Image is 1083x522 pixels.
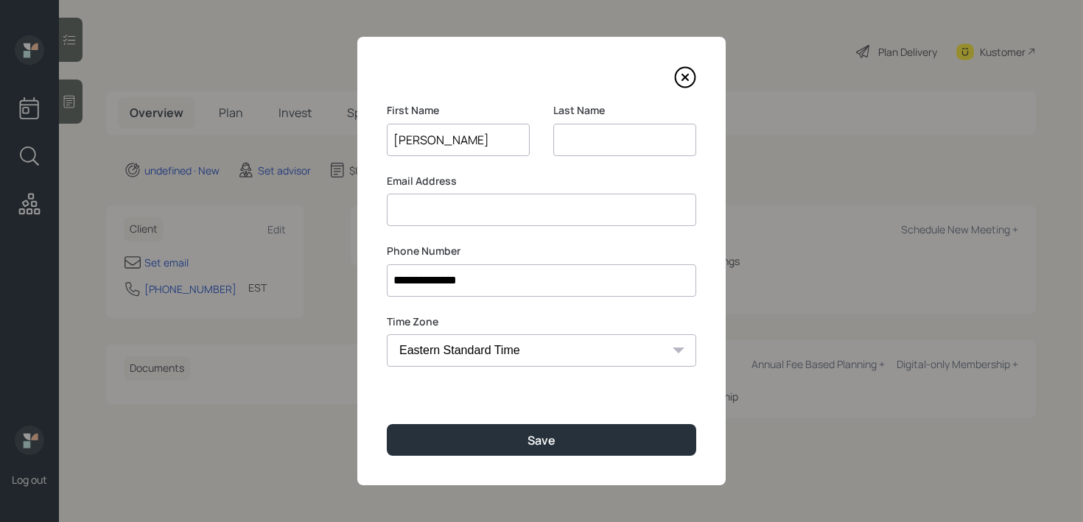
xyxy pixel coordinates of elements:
div: Save [528,432,555,448]
label: Time Zone [387,314,696,329]
label: Phone Number [387,244,696,258]
label: First Name [387,103,530,118]
label: Last Name [553,103,696,118]
label: Email Address [387,174,696,188]
button: Save [387,424,696,456]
